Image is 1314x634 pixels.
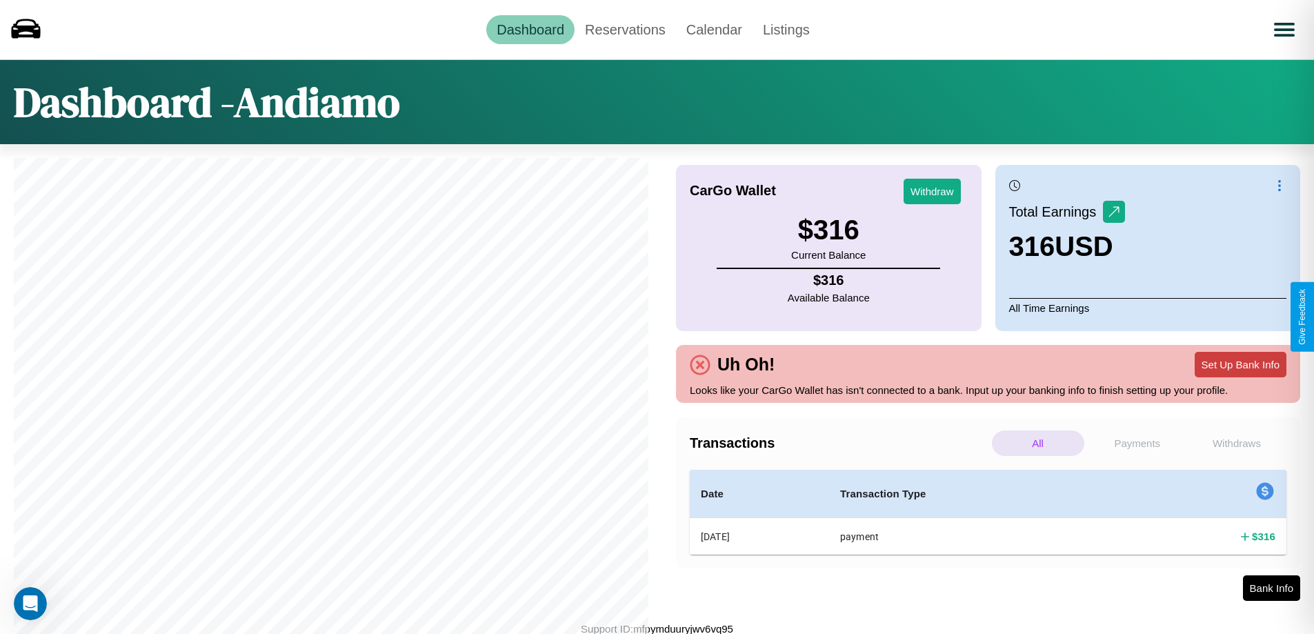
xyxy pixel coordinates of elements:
[676,15,753,44] a: Calendar
[1195,352,1286,377] button: Set Up Bank Info
[829,518,1124,555] th: payment
[788,273,870,288] h4: $ 316
[1009,231,1126,262] h3: 316 USD
[1091,430,1184,456] p: Payments
[791,246,866,264] p: Current Balance
[690,470,1286,555] table: simple table
[1243,575,1300,601] button: Bank Info
[753,15,820,44] a: Listings
[1191,430,1283,456] p: Withdraws
[1009,298,1287,317] p: All Time Earnings
[840,486,1113,502] h4: Transaction Type
[14,587,47,620] iframe: Intercom live chat
[14,74,400,130] h1: Dashboard - Andiamo
[486,15,575,44] a: Dashboard
[690,381,1286,399] p: Looks like your CarGo Wallet has isn't connected to a bank. Input up your banking info to finish ...
[701,486,818,502] h4: Date
[1252,529,1275,544] h4: $ 316
[710,355,782,375] h4: Uh Oh!
[690,183,776,199] h4: CarGo Wallet
[690,435,988,451] h4: Transactions
[575,15,676,44] a: Reservations
[1297,289,1307,345] div: Give Feedback
[904,179,961,204] button: Withdraw
[992,430,1084,456] p: All
[788,288,870,307] p: Available Balance
[1265,10,1304,49] button: Open menu
[690,518,829,555] th: [DATE]
[791,215,866,246] h3: $ 316
[1009,199,1104,224] p: Total Earnings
